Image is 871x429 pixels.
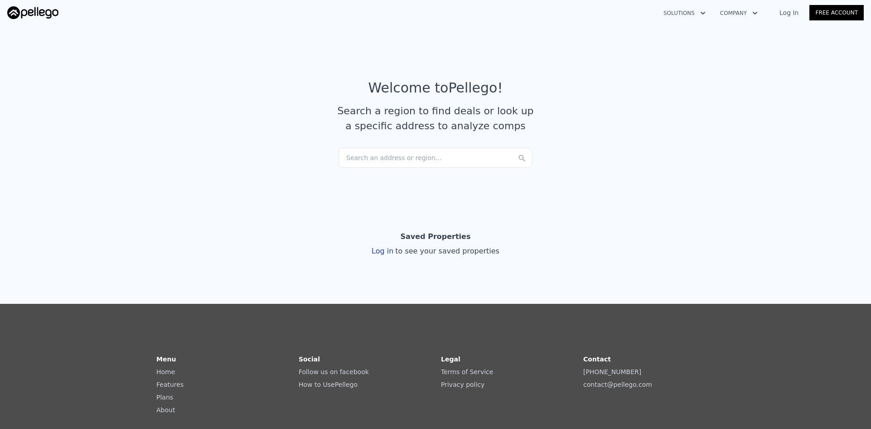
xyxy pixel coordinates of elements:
[583,368,641,375] a: [PHONE_NUMBER]
[809,5,864,20] a: Free Account
[393,247,499,255] span: to see your saved properties
[339,148,532,168] div: Search an address or region...
[368,80,503,96] div: Welcome to Pellego !
[156,394,173,401] a: Plans
[334,103,537,133] div: Search a region to find deals or look up a specific address to analyze comps
[299,356,320,363] strong: Social
[441,368,493,375] a: Terms of Service
[372,246,499,257] div: Log in
[713,5,765,21] button: Company
[656,5,713,21] button: Solutions
[441,356,460,363] strong: Legal
[583,381,652,388] a: contact@pellego.com
[7,6,58,19] img: Pellego
[299,368,369,375] a: Follow us on facebook
[156,356,176,363] strong: Menu
[583,356,611,363] strong: Contact
[769,8,809,17] a: Log In
[156,406,175,414] a: About
[156,368,175,375] a: Home
[156,381,184,388] a: Features
[441,381,484,388] a: Privacy policy
[401,228,471,246] div: Saved Properties
[299,381,358,388] a: How to UsePellego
